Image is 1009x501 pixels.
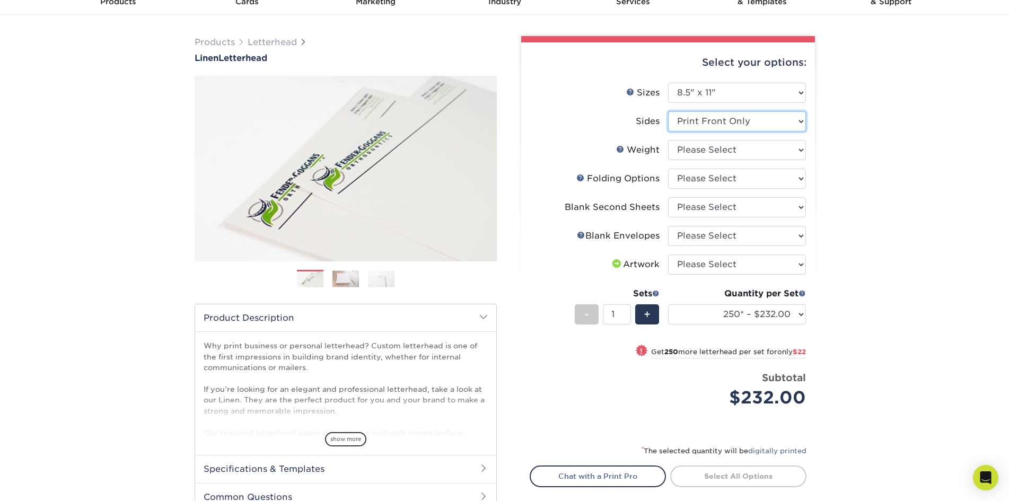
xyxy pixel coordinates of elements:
[973,465,998,490] div: Open Intercom Messenger
[325,432,366,446] span: show more
[664,348,678,356] strong: 250
[577,230,660,242] div: Blank Envelopes
[644,306,651,322] span: +
[576,172,660,185] div: Folding Options
[642,447,806,455] small: The selected quantity will be
[762,372,806,383] strong: Subtotal
[676,385,806,410] div: $232.00
[195,53,497,63] h1: Letterhead
[584,306,589,322] span: -
[530,465,666,487] a: Chat with a Print Pro
[195,53,218,63] span: Linen
[195,304,496,331] h2: Product Description
[565,201,660,214] div: Blank Second Sheets
[636,115,660,128] div: Sides
[626,86,660,99] div: Sizes
[297,270,323,289] img: Letterhead 01
[640,346,643,357] span: !
[195,53,497,63] a: LinenLetterhead
[670,465,806,487] a: Select All Options
[195,64,497,273] img: Linen 01
[668,287,806,300] div: Quantity per Set
[793,348,806,356] span: $22
[748,447,806,455] a: digitally printed
[248,37,297,47] a: Letterhead
[195,455,496,482] h2: Specifications & Templates
[530,42,806,83] div: Select your options:
[195,37,235,47] a: Products
[651,348,806,358] small: Get more letterhead per set for
[575,287,660,300] div: Sets
[368,270,394,287] img: Letterhead 03
[616,144,660,156] div: Weight
[332,270,359,287] img: Letterhead 02
[610,258,660,271] div: Artwork
[777,348,806,356] span: only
